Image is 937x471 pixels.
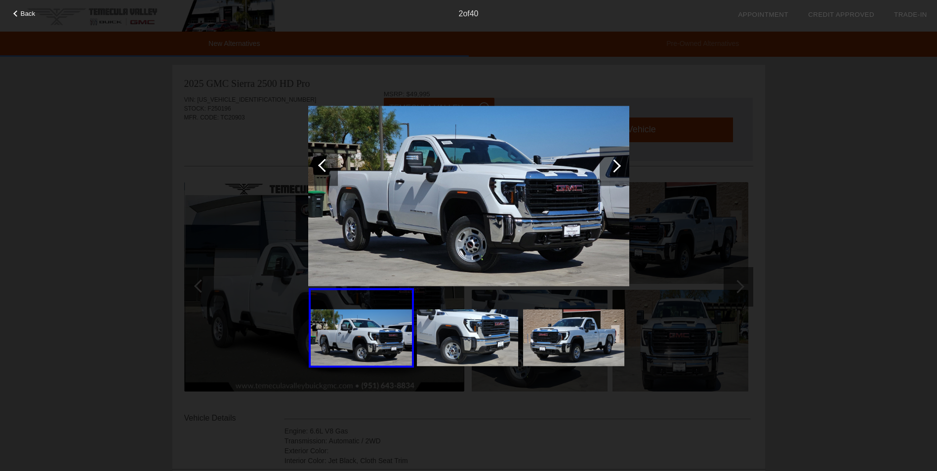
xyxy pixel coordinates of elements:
img: 2.jpg [308,106,629,286]
span: 2 [458,9,463,18]
img: 4.jpg [523,309,624,366]
a: Appointment [738,11,788,18]
span: 40 [470,9,479,18]
img: 3.jpg [417,309,518,366]
span: Back [21,10,36,17]
a: Credit Approved [808,11,874,18]
a: Trade-In [894,11,927,18]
